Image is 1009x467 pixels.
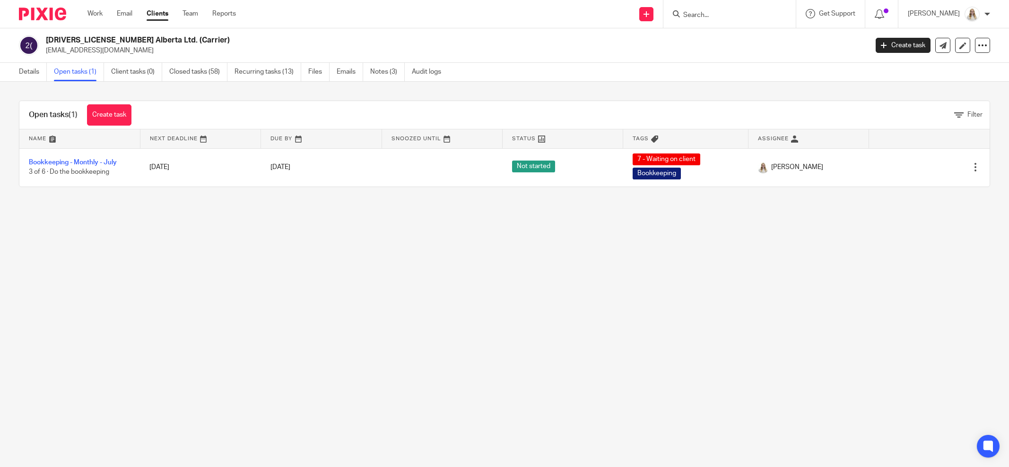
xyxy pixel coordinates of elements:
img: Headshot%2011-2024%20white%20background%20square%202.JPG [757,162,769,173]
a: Create task [876,38,931,53]
h2: [DRIVERS_LICENSE_NUMBER] Alberta Ltd. (Carrier) [46,35,698,45]
a: Work [87,9,103,18]
a: Clients [147,9,168,18]
span: Tags [633,136,649,141]
img: Pixie [19,8,66,20]
span: (1) [69,111,78,119]
p: [PERSON_NAME] [908,9,960,18]
input: Search [682,11,767,20]
a: Client tasks (0) [111,63,162,81]
a: Details [19,63,47,81]
a: Create task [87,104,131,126]
span: [PERSON_NAME] [771,162,823,172]
span: Status [512,136,536,141]
a: Open tasks (1) [54,63,104,81]
p: [EMAIL_ADDRESS][DOMAIN_NAME] [46,46,861,55]
a: Email [117,9,132,18]
a: Notes (3) [370,63,405,81]
a: Recurring tasks (13) [235,63,301,81]
span: Not started [512,161,555,172]
span: [DATE] [270,164,290,170]
a: Bookkeeping - Monthly - July [29,159,117,166]
h1: Open tasks [29,110,78,120]
span: Filter [967,111,983,118]
a: Team [183,9,198,18]
span: Bookkeeping [633,168,681,179]
span: Snoozed Until [391,136,441,141]
a: Emails [337,63,363,81]
img: svg%3E [19,35,39,55]
a: Files [308,63,330,81]
a: Audit logs [412,63,448,81]
a: Closed tasks (58) [169,63,227,81]
span: 3 of 6 · Do the bookkeeping [29,169,109,176]
span: 7 - Waiting on client [633,153,700,165]
img: Headshot%2011-2024%20white%20background%20square%202.JPG [965,7,980,22]
span: Get Support [819,10,855,17]
a: Reports [212,9,236,18]
td: [DATE] [140,148,261,187]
